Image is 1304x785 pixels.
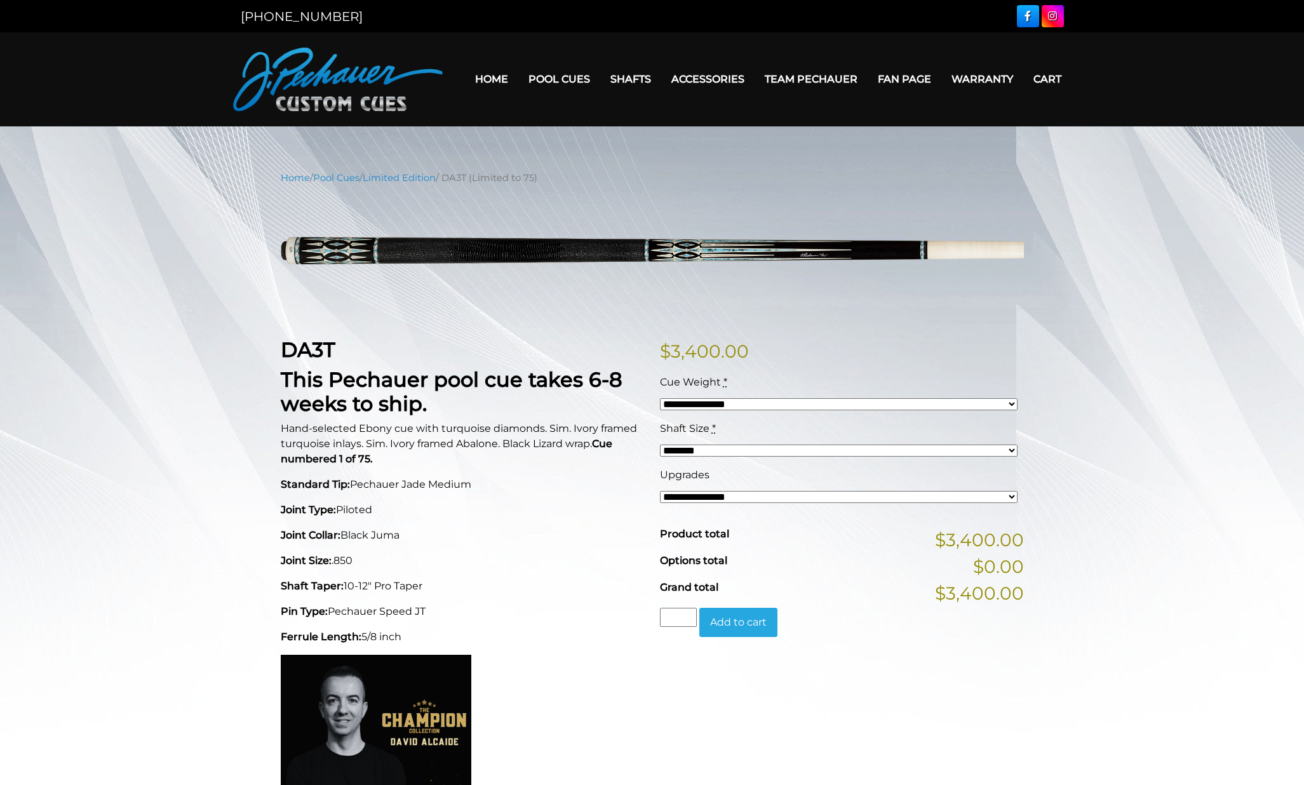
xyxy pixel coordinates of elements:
[699,608,777,637] button: Add to cart
[281,477,645,492] p: Pechauer Jade Medium
[660,340,749,362] bdi: 3,400.00
[281,171,1024,185] nav: Breadcrumb
[281,528,645,543] p: Black Juma
[281,605,328,617] strong: Pin Type:
[281,478,350,490] strong: Standard Tip:
[661,63,755,95] a: Accessories
[281,629,645,645] p: 5/8 inch
[363,172,436,184] a: Limited Edition
[281,502,645,518] p: Piloted
[281,553,645,568] p: .850
[660,422,709,434] span: Shaft Size
[755,63,868,95] a: Team Pechauer
[281,631,361,643] strong: Ferrule Length:
[935,527,1024,553] span: $3,400.00
[281,580,344,592] strong: Shaft Taper:
[935,580,1024,607] span: $3,400.00
[973,553,1024,580] span: $0.00
[1023,63,1072,95] a: Cart
[660,528,729,540] span: Product total
[281,367,622,416] strong: This Pechauer pool cue takes 6-8 weeks to ship.
[281,422,637,465] span: Hand-selected Ebony cue with turquoise diamonds. Sim. Ivory framed turquoise inlays. Sim. Ivory f...
[660,469,709,481] span: Upgrades
[465,63,518,95] a: Home
[660,554,727,567] span: Options total
[281,337,335,362] strong: DA3T
[600,63,661,95] a: Shafts
[281,172,310,184] a: Home
[723,376,727,388] abbr: required
[660,581,718,593] span: Grand total
[281,579,645,594] p: 10-12" Pro Taper
[313,172,360,184] a: Pool Cues
[868,63,941,95] a: Fan Page
[281,604,645,619] p: Pechauer Speed JT
[241,9,363,24] a: [PHONE_NUMBER]
[281,554,332,567] strong: Joint Size:
[660,376,721,388] span: Cue Weight
[281,529,340,541] strong: Joint Collar:
[281,504,336,516] strong: Joint Type:
[518,63,600,95] a: Pool Cues
[941,63,1023,95] a: Warranty
[660,340,671,362] span: $
[281,194,1024,318] img: DA3T-UPDATED.png
[712,422,716,434] abbr: required
[660,608,697,627] input: Product quantity
[233,48,443,111] img: Pechauer Custom Cues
